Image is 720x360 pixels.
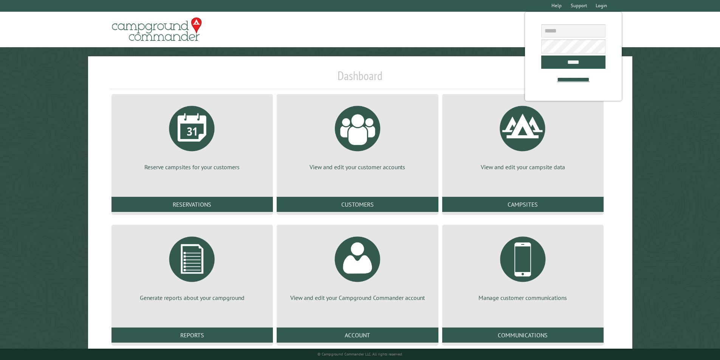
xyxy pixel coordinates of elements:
a: View and edit your customer accounts [286,100,429,171]
a: View and edit your campsite data [451,100,595,171]
a: Reservations [111,197,273,212]
a: Customers [277,197,438,212]
a: Account [277,328,438,343]
a: Generate reports about your campground [121,231,264,302]
a: Reports [111,328,273,343]
a: Campsites [442,197,604,212]
h1: Dashboard [110,68,611,89]
p: Manage customer communications [451,294,595,302]
a: Communications [442,328,604,343]
a: Reserve campsites for your customers [121,100,264,171]
p: View and edit your Campground Commander account [286,294,429,302]
a: Manage customer communications [451,231,595,302]
a: View and edit your Campground Commander account [286,231,429,302]
p: View and edit your customer accounts [286,163,429,171]
img: Campground Commander [110,15,204,44]
p: Generate reports about your campground [121,294,264,302]
p: Reserve campsites for your customers [121,163,264,171]
p: View and edit your campsite data [451,163,595,171]
small: © Campground Commander LLC. All rights reserved. [317,352,403,357]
